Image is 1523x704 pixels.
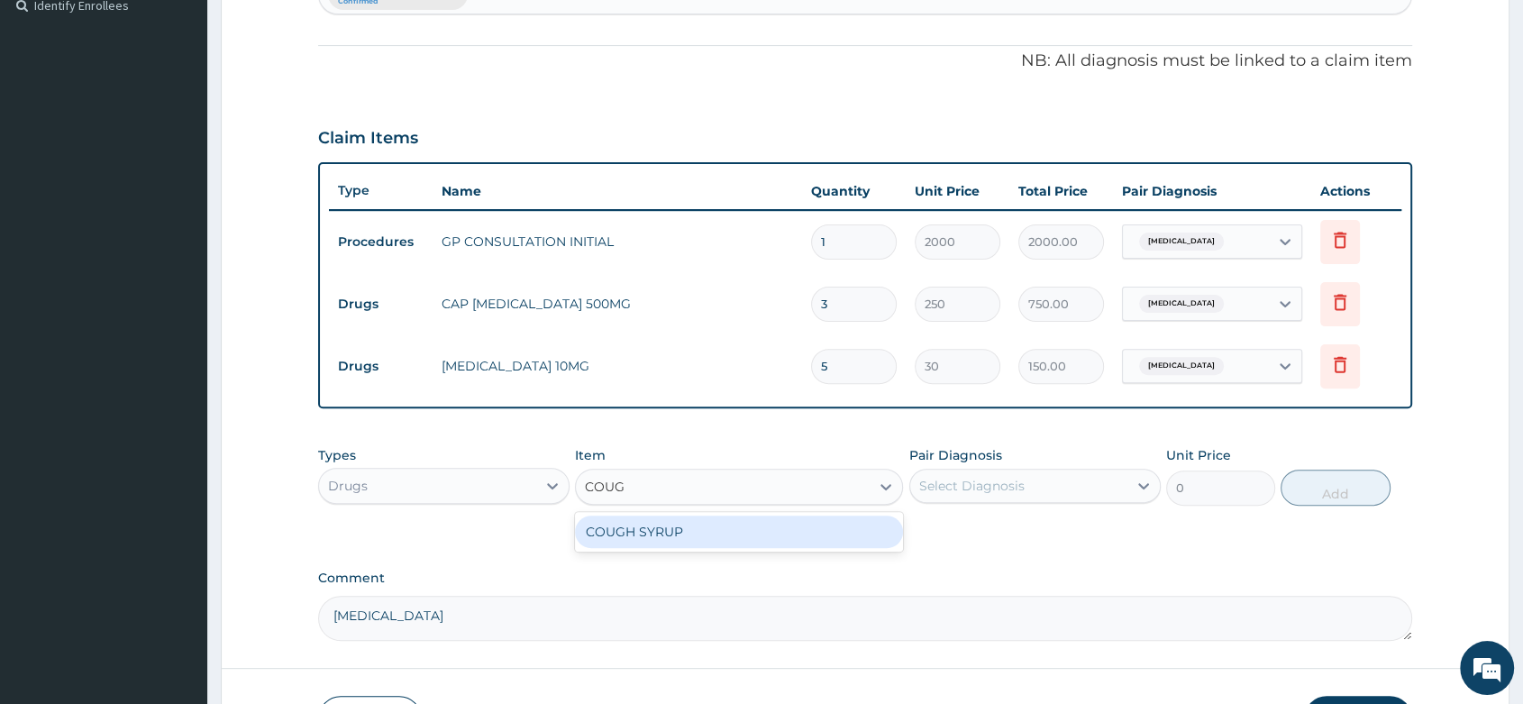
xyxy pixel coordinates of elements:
div: Chat with us now [94,101,303,124]
td: Drugs [329,288,433,321]
label: Types [318,448,356,463]
label: Item [575,446,606,464]
span: [MEDICAL_DATA] [1139,233,1224,251]
th: Unit Price [906,173,1009,209]
span: [MEDICAL_DATA] [1139,357,1224,375]
td: Drugs [329,350,433,383]
textarea: Type your message and hit 'Enter' [9,492,343,555]
img: d_794563401_company_1708531726252_794563401 [33,90,73,135]
div: Select Diagnosis [919,477,1025,495]
p: NB: All diagnosis must be linked to a claim item [318,50,1412,73]
label: Pair Diagnosis [909,446,1002,464]
td: [MEDICAL_DATA] 10MG [433,348,802,384]
td: GP CONSULTATION INITIAL [433,224,802,260]
span: We're online! [105,227,249,409]
h3: Claim Items [318,129,418,149]
label: Unit Price [1166,446,1231,464]
th: Type [329,174,433,207]
button: Add [1281,470,1390,506]
th: Name [433,173,802,209]
th: Actions [1311,173,1401,209]
div: Minimize live chat window [296,9,339,52]
span: [MEDICAL_DATA] [1139,295,1224,313]
th: Total Price [1009,173,1113,209]
label: Comment [318,571,1412,586]
th: Quantity [802,173,906,209]
td: CAP [MEDICAL_DATA] 500MG [433,286,802,322]
th: Pair Diagnosis [1113,173,1311,209]
div: COUGH SYRUP [575,516,903,548]
div: Drugs [328,477,368,495]
td: Procedures [329,225,433,259]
